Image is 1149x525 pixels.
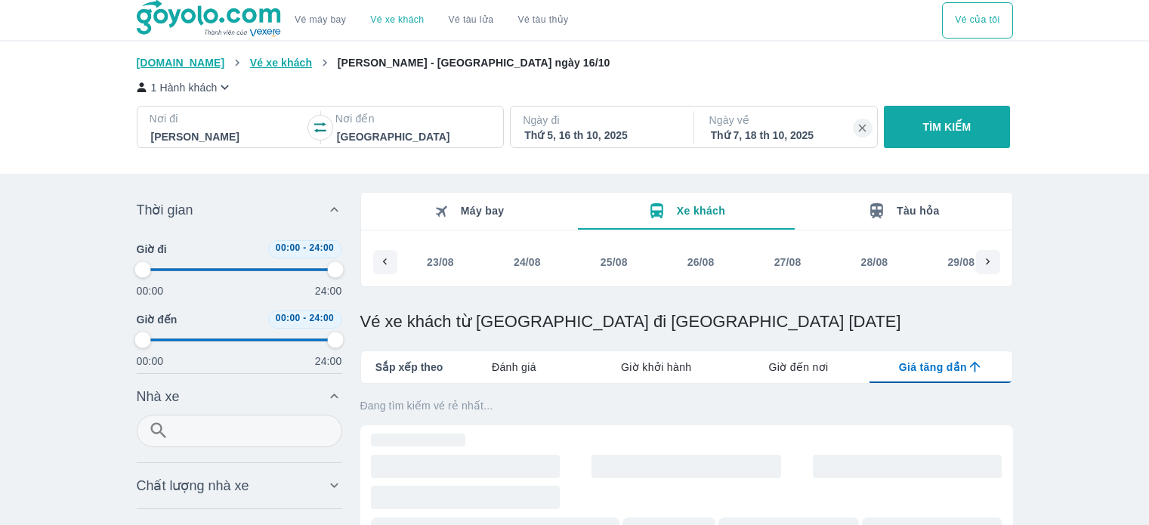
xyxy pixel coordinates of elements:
p: Đang tìm kiếm vé rẻ nhất... [360,398,1013,413]
span: Đánh giá [492,360,536,375]
p: 00:00 [137,354,164,369]
span: - [303,242,306,253]
span: [PERSON_NAME] - [GEOGRAPHIC_DATA] ngày 16/10 [338,57,610,69]
div: 23/08 [427,255,454,270]
button: TÌM KIẾM [884,106,1010,148]
span: 00:00 [276,242,301,253]
div: 28/08 [861,255,888,270]
span: Thời gian [137,201,193,219]
span: Giờ đến [137,312,178,327]
button: Vé của tôi [942,2,1012,39]
div: Thứ 7, 18 th 10, 2025 [711,128,863,143]
div: 27/08 [774,255,802,270]
span: 24:00 [309,242,334,253]
div: 29/08 [947,255,974,270]
span: Giờ khởi hành [621,360,691,375]
div: Thời gian [137,240,342,369]
p: 24:00 [315,283,342,298]
span: 00:00 [276,313,301,323]
button: Vé tàu thủy [505,2,580,39]
p: 00:00 [137,283,164,298]
div: Nhà xe [137,415,342,458]
div: Chất lượng nhà xe [137,468,342,504]
span: - [303,313,306,323]
span: Xe khách [677,205,725,217]
span: Giá tăng dần [899,360,967,375]
button: 1 Hành khách [137,79,233,95]
a: Vé máy bay [295,14,346,26]
div: Nhà xe [137,378,342,415]
p: 1 Hành khách [151,80,218,95]
span: Vé xe khách [250,57,312,69]
div: scrollable day and price [397,246,976,279]
span: 24:00 [309,313,334,323]
h1: Vé xe khách từ [GEOGRAPHIC_DATA] đi [GEOGRAPHIC_DATA] [DATE] [360,311,1013,332]
span: Giờ đi [137,242,167,257]
div: Thời gian [137,192,342,228]
span: Giờ đến nơi [768,360,828,375]
p: Nơi đi [150,111,305,126]
p: Ngày đi [523,113,678,128]
div: Thứ 5, 16 th 10, 2025 [524,128,677,143]
div: 25/08 [601,255,628,270]
span: [DOMAIN_NAME] [137,57,225,69]
span: Sắp xếp theo [375,360,443,375]
nav: breadcrumb [137,55,1013,70]
p: 24:00 [315,354,342,369]
div: choose transportation mode [283,2,580,39]
span: Nhà xe [137,388,180,406]
span: Tàu hỏa [897,205,940,217]
p: TÌM KIẾM [923,119,971,134]
div: 24/08 [514,255,541,270]
a: Vé xe khách [370,14,424,26]
span: Máy bay [461,205,505,217]
span: Chất lượng nhà xe [137,477,249,495]
div: choose transportation mode [942,2,1012,39]
a: Vé tàu lửa [437,2,506,39]
p: Nơi đến [335,111,491,126]
div: lab API tabs example [443,351,1012,383]
p: Ngày về [709,113,865,128]
div: 26/08 [687,255,715,270]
